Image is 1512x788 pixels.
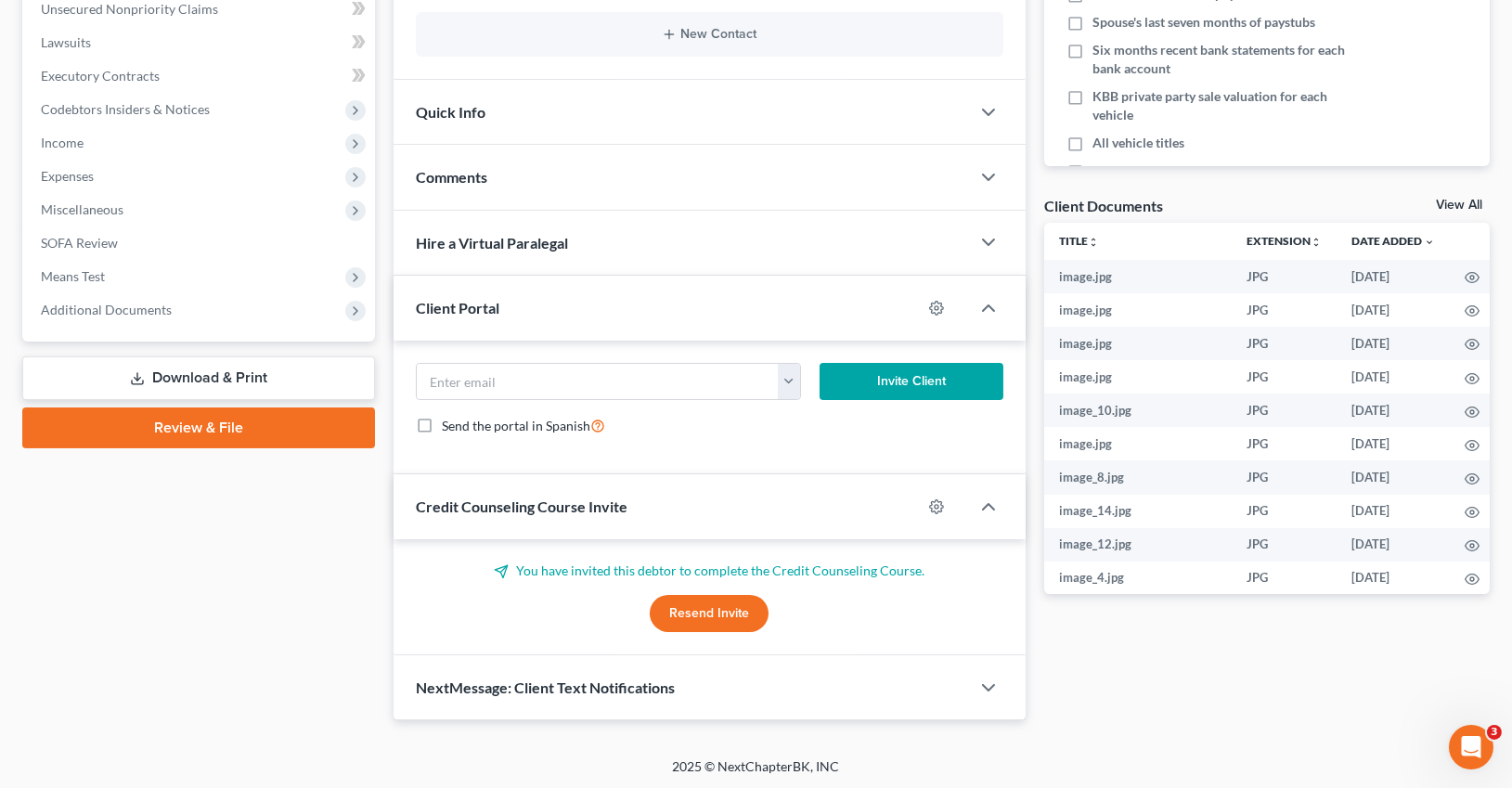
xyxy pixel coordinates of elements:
td: [DATE] [1337,460,1450,494]
a: Extensionunfold_more [1247,234,1322,248]
span: Comments [416,168,487,186]
button: Invite Client [820,363,1002,400]
span: Quick Info [416,103,485,121]
td: [DATE] [1337,327,1450,360]
p: You have invited this debtor to complete the Credit Counseling Course. [416,562,1002,580]
span: KBB private party sale valuation for each vehicle [1092,87,1363,124]
a: Titleunfold_more [1059,234,1099,248]
button: New Contact [431,27,988,42]
span: Means Test [41,268,105,284]
span: Balance statements for retirement accounts [1092,161,1344,180]
span: 3 [1487,725,1502,740]
a: Date Added expand_more [1351,234,1435,248]
td: [DATE] [1337,293,1450,327]
span: Executory Contracts [41,68,160,84]
td: image_4.jpg [1044,562,1232,595]
span: Client Portal [416,299,499,316]
a: View All [1436,199,1482,212]
iframe: Intercom live chat [1449,725,1493,769]
td: JPG [1232,562,1337,595]
span: Six months recent bank statements for each bank account [1092,41,1363,78]
button: Resend Invite [650,595,769,632]
span: Credit Counseling Course Invite [416,497,627,515]
span: Miscellaneous [41,201,123,217]
span: Hire a Virtual Paralegal [416,234,568,252]
td: JPG [1232,260,1337,293]
i: expand_more [1424,237,1435,248]
span: Lawsuits [41,34,91,50]
td: [DATE] [1337,427,1450,460]
td: JPG [1232,394,1337,427]
span: SOFA Review [41,235,118,251]
td: JPG [1232,293,1337,327]
a: Download & Print [22,356,375,400]
td: image_10.jpg [1044,394,1232,427]
span: NextMessage: Client Text Notifications [416,678,675,696]
td: image.jpg [1044,360,1232,394]
td: image_8.jpg [1044,460,1232,494]
td: JPG [1232,327,1337,360]
td: JPG [1232,460,1337,494]
i: unfold_more [1088,237,1099,248]
span: Income [41,135,84,150]
td: JPG [1232,427,1337,460]
div: Client Documents [1044,196,1163,215]
td: image_14.jpg [1044,495,1232,528]
a: Review & File [22,407,375,448]
span: Expenses [41,168,94,184]
td: [DATE] [1337,562,1450,595]
a: SOFA Review [26,226,375,260]
span: Unsecured Nonpriority Claims [41,1,218,17]
a: Executory Contracts [26,59,375,93]
td: image.jpg [1044,427,1232,460]
td: image_12.jpg [1044,528,1232,562]
a: Lawsuits [26,26,375,59]
td: JPG [1232,360,1337,394]
td: JPG [1232,528,1337,562]
td: image.jpg [1044,293,1232,327]
span: All vehicle titles [1092,134,1184,152]
td: [DATE] [1337,260,1450,293]
td: image.jpg [1044,260,1232,293]
td: JPG [1232,495,1337,528]
td: image.jpg [1044,327,1232,360]
span: Codebtors Insiders & Notices [41,101,210,117]
i: unfold_more [1311,237,1322,248]
td: [DATE] [1337,394,1450,427]
input: Enter email [417,364,778,399]
span: Spouse's last seven months of paystubs [1092,13,1315,32]
td: [DATE] [1337,360,1450,394]
span: Send the portal in Spanish [442,418,590,433]
td: [DATE] [1337,495,1450,528]
span: Additional Documents [41,302,172,317]
td: [DATE] [1337,528,1450,562]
